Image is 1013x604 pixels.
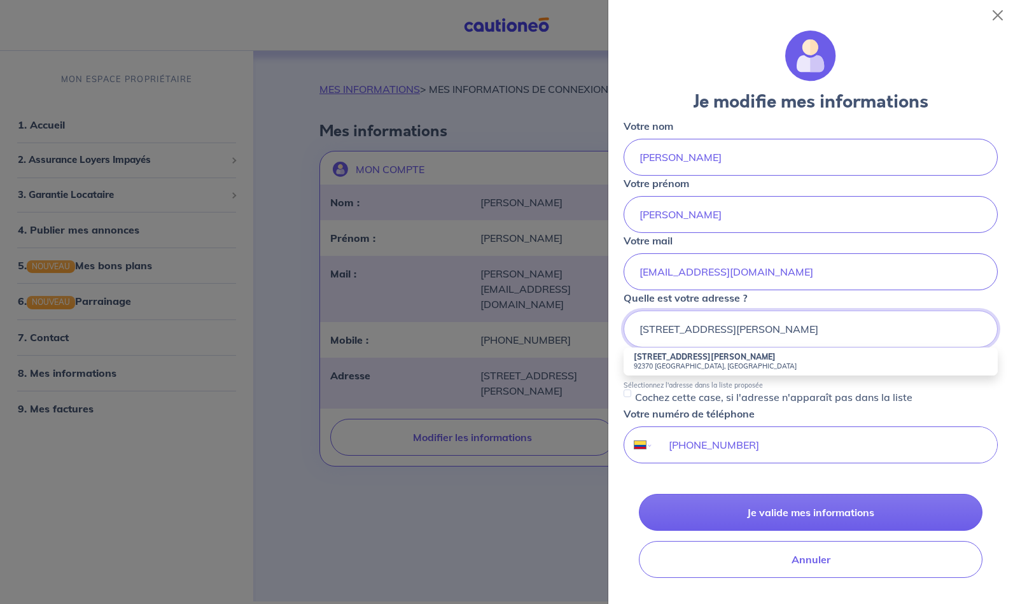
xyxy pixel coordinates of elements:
[624,176,689,191] p: Votre prénom
[639,494,982,531] button: Je valide mes informations
[624,92,998,113] h3: Je modifie mes informations
[624,139,998,176] input: Doe
[634,362,988,370] small: 92370 [GEOGRAPHIC_DATA], [GEOGRAPHIC_DATA]
[624,290,747,306] p: Quelle est votre adresse ?
[624,233,673,248] p: Votre mail
[635,390,912,405] p: Cochez cette case, si l'adresse n'apparaît pas dans la liste
[624,311,998,348] input: 11 rue de la liberté 75000 Paris
[624,406,755,421] p: Votre numéro de téléphone
[624,196,998,233] input: John
[624,118,673,134] p: Votre nom
[785,31,836,81] img: illu_account.svg
[988,5,1008,25] button: Close
[653,427,997,463] input: 06 34 34 34 34
[624,253,998,290] input: mail@mail.com
[624,381,763,390] p: Sélectionnez l'adresse dans la liste proposée
[639,541,982,578] button: Annuler
[634,352,776,362] strong: [STREET_ADDRESS][PERSON_NAME]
